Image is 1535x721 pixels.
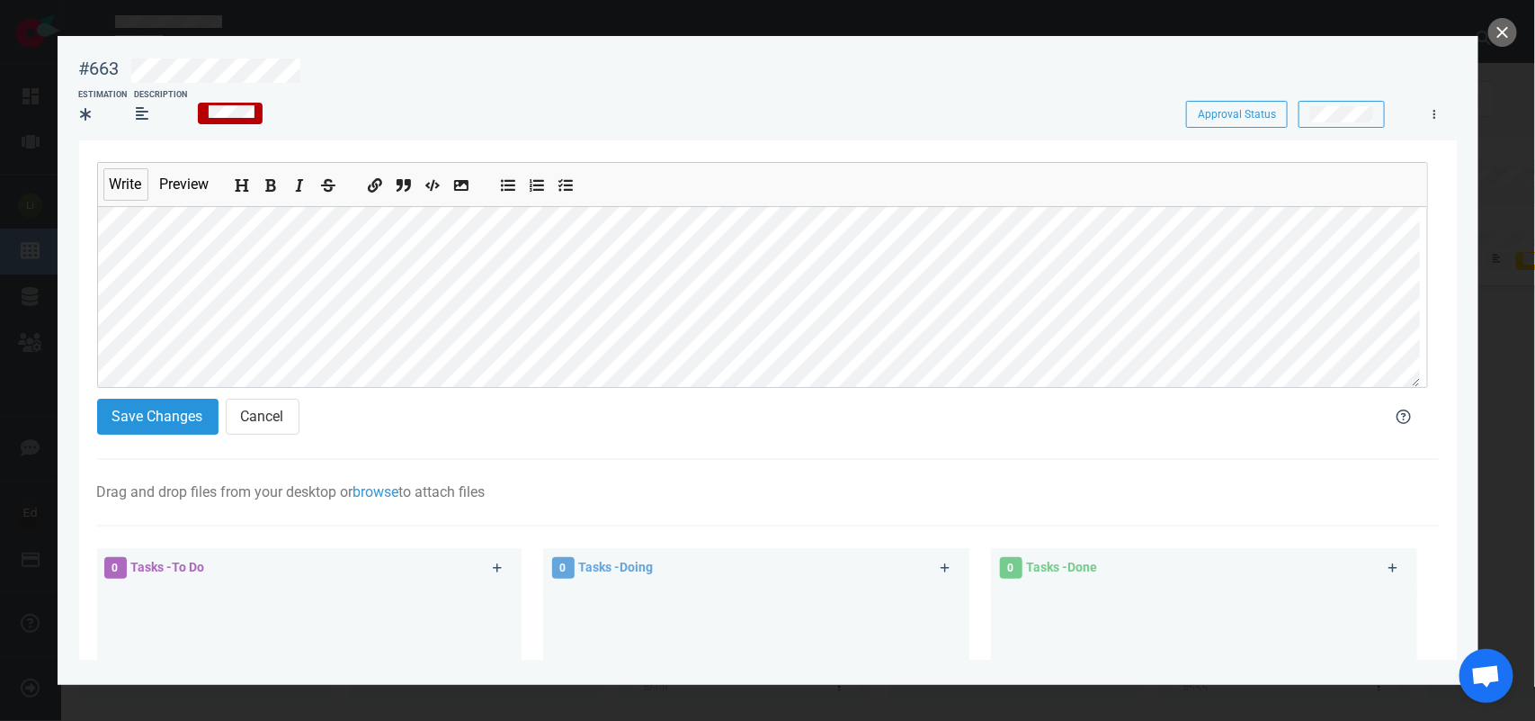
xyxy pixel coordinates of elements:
button: Add header [231,172,253,192]
button: Insert a quote [393,172,415,192]
button: Cancel [226,399,299,435]
button: Add image [451,172,472,192]
button: close [1488,18,1517,47]
span: 0 [104,557,127,579]
button: Insert code [422,172,443,192]
button: Add unordered list [497,172,519,192]
span: Tasks - To Do [131,560,205,574]
span: to attach files [399,483,486,500]
button: Approval Status [1186,101,1288,128]
div: Aprire la chat [1459,649,1513,703]
div: Estimation [79,89,128,102]
button: Save Changes [97,399,219,435]
button: Add bold text [260,172,281,192]
button: Add strikethrough text [317,172,339,192]
a: browse [353,483,399,500]
div: #663 [79,58,120,80]
button: Preview [154,168,216,201]
button: Add checked list [555,172,576,192]
span: 0 [552,557,575,579]
button: Add ordered list [526,172,548,192]
span: Drag and drop files from your desktop or [97,483,353,500]
button: Add italic text [289,172,310,192]
button: Write [103,168,148,201]
span: 0 [1000,557,1022,579]
span: Tasks - Done [1027,560,1098,574]
span: Tasks - Doing [579,560,654,574]
button: Add a link [364,172,386,192]
div: Description [135,89,188,102]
